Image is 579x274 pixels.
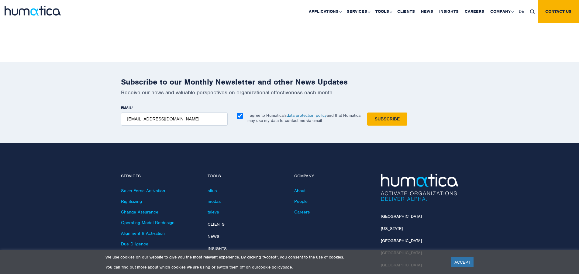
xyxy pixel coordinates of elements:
[294,209,310,215] a: Careers
[237,113,243,119] input: I agree to Humatica’sdata protection policyand that Humatica may use my data to contact me via em...
[381,214,422,219] a: [GEOGRAPHIC_DATA]
[121,89,458,96] p: Receive our news and valuable perspectives on organizational effectiveness each month.
[121,220,174,225] a: Operating Model Re-design
[530,9,535,14] img: search_icon
[208,199,221,204] a: modas
[5,6,61,16] img: logo
[121,113,228,126] input: name@company.com
[381,226,403,231] a: [US_STATE]
[121,199,142,204] a: Rightsizing
[294,188,305,193] a: About
[247,113,360,123] p: I agree to Humatica’s and that Humatica may use my data to contact me via email.
[451,257,474,267] a: ACCEPT
[294,199,308,204] a: People
[121,188,165,193] a: Sales Force Activation
[208,174,285,179] h4: Tools
[121,174,198,179] h4: Services
[121,241,148,247] a: Due Diligence
[121,77,458,87] h2: Subscribe to our Monthly Newsletter and other News Updates
[381,238,422,243] a: [GEOGRAPHIC_DATA]
[208,246,227,251] a: Insights
[381,174,458,201] img: Humatica
[208,209,219,215] a: taleva
[294,174,372,179] h4: Company
[208,234,219,239] a: News
[121,105,132,110] span: EMAIL
[519,9,524,14] span: DE
[121,209,158,215] a: Change Assurance
[367,113,407,126] input: Subscribe
[287,113,327,118] a: data protection policy
[208,188,217,193] a: altus
[208,222,225,227] a: Clients
[105,265,444,270] p: You can find out more about which cookies we are using or switch them off on our page.
[121,231,165,236] a: Alignment & Activation
[105,255,444,260] p: We use cookies on our website to give you the most relevant experience. By clicking “Accept”, you...
[258,265,283,270] a: cookie policy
